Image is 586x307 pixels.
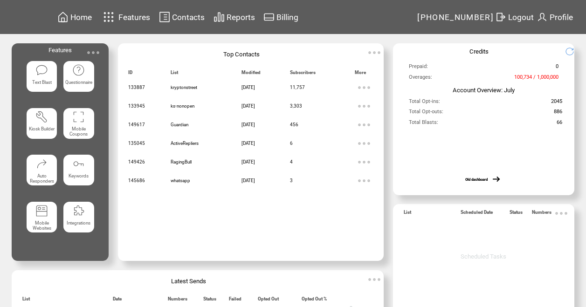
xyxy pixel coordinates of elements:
[118,13,150,22] span: Features
[27,202,57,242] a: Mobile Websites
[552,204,571,223] img: ellypsis.svg
[72,205,85,217] img: integrations.svg
[290,141,293,146] span: 6
[30,173,54,184] span: Auto Responders
[63,108,94,149] a: Mobile Coupons
[171,103,194,109] span: ks-nonopen
[537,11,548,23] img: profile.svg
[57,11,69,23] img: home.svg
[262,10,300,24] a: Billing
[27,61,57,102] a: Text Blast
[63,61,94,102] a: Questionnaire
[128,70,132,78] span: ID
[32,80,52,85] span: Text Blast
[171,70,178,78] span: List
[72,64,85,76] img: questionnaire.svg
[258,296,279,305] span: Opted Out
[69,126,88,136] span: Mobile Coupons
[355,171,373,190] img: ellypsis.svg
[355,78,373,97] img: ellypsis.svg
[461,210,493,218] span: Scheduled Date
[556,63,558,73] span: 0
[223,51,260,58] span: Top Contacts
[241,70,261,78] span: Modified
[409,63,428,73] span: Prepaid:
[290,159,293,164] span: 4
[404,210,411,218] span: List
[22,296,30,305] span: List
[229,296,241,305] span: Failed
[355,97,373,116] img: ellypsis.svg
[35,205,48,217] img: mobile-websites.svg
[241,85,255,90] span: [DATE]
[510,210,523,218] span: Status
[557,119,562,129] span: 66
[508,13,534,22] span: Logout
[35,157,48,170] img: auto-responders.svg
[355,70,366,78] span: More
[365,43,384,62] img: ellypsis.svg
[290,178,293,183] span: 3
[227,13,255,22] span: Reports
[99,8,152,26] a: Features
[72,110,85,123] img: coupons.svg
[409,74,432,83] span: Overages:
[63,155,94,195] a: Keywords
[101,9,117,25] img: features.svg
[355,116,373,134] img: ellypsis.svg
[355,153,373,171] img: ellypsis.svg
[263,11,275,23] img: creidtcard.svg
[171,178,190,183] span: whatsapp
[290,103,302,109] span: 3,303
[84,43,103,62] img: ellypsis.svg
[551,98,562,108] span: 2045
[554,109,562,118] span: 886
[128,159,145,164] span: 149426
[290,70,316,78] span: Subscribers
[469,48,489,55] span: Credits
[128,85,145,90] span: 133887
[171,141,199,146] span: ActiveRepliers
[565,47,580,56] img: refresh.png
[67,220,90,225] span: Integrations
[241,122,255,127] span: [DATE]
[494,10,535,24] a: Logout
[159,11,170,23] img: contacts.svg
[550,13,573,22] span: Profile
[113,296,122,305] span: Date
[72,157,85,170] img: keywords.svg
[535,10,574,24] a: Profile
[409,98,440,108] span: Total Opt-ins:
[241,103,255,109] span: [DATE]
[203,296,216,305] span: Status
[302,296,327,305] span: Opted Out %
[29,126,55,131] span: Kiosk Builder
[461,253,506,260] span: Scheduled Tasks
[365,270,384,289] img: ellypsis.svg
[33,220,51,231] span: Mobile Websites
[27,108,57,149] a: Kiosk Builder
[27,155,57,195] a: Auto Responders
[171,85,197,90] span: kryptonstreet
[290,85,305,90] span: 11,757
[212,10,256,24] a: Reports
[465,177,488,182] a: Old dashboard
[495,11,506,23] img: exit.svg
[241,141,255,146] span: [DATE]
[63,202,94,242] a: Integrations
[48,47,72,54] span: Features
[128,122,145,127] span: 149617
[290,122,298,127] span: 456
[35,110,48,123] img: tool%201.svg
[514,74,558,83] span: 100,734 / 1,000,000
[128,141,145,146] span: 135045
[214,11,225,23] img: chart.svg
[171,159,192,164] span: RagingBull
[409,109,443,118] span: Total Opt-outs:
[158,10,206,24] a: Contacts
[171,278,206,285] span: Latest Sends
[417,13,494,22] span: [PHONE_NUMBER]
[276,13,298,22] span: Billing
[128,103,145,109] span: 133945
[172,13,205,22] span: Contacts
